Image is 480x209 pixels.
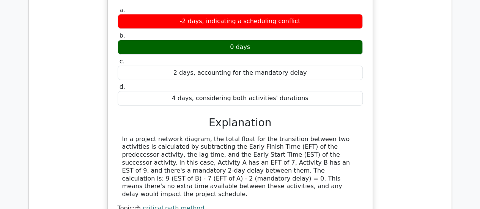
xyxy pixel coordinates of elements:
span: c. [120,58,125,65]
div: In a project network diagram, the total float for the transition between two activities is calcul... [122,135,358,198]
h3: Explanation [122,116,358,129]
span: a. [120,6,125,14]
div: 0 days [118,40,363,55]
span: b. [120,32,125,39]
span: d. [120,83,125,90]
div: 2 days, accounting for the mandatory delay [118,66,363,80]
div: -2 days, indicating a scheduling conflict [118,14,363,29]
div: 4 days, considering both activities' durations [118,91,363,106]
